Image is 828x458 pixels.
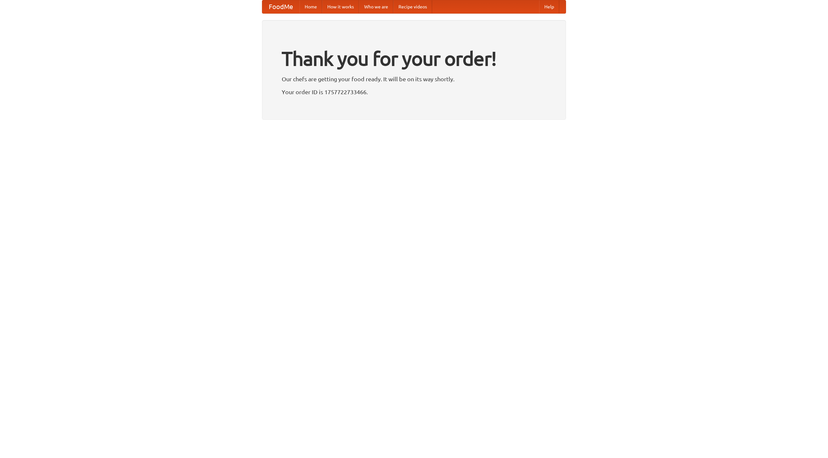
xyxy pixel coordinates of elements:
p: Your order ID is 1757722733466. [282,87,546,97]
a: FoodMe [262,0,300,13]
p: Our chefs are getting your food ready. It will be on its way shortly. [282,74,546,84]
h1: Thank you for your order! [282,43,546,74]
a: Recipe videos [393,0,432,13]
a: How it works [322,0,359,13]
a: Who we are [359,0,393,13]
a: Help [539,0,559,13]
a: Home [300,0,322,13]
